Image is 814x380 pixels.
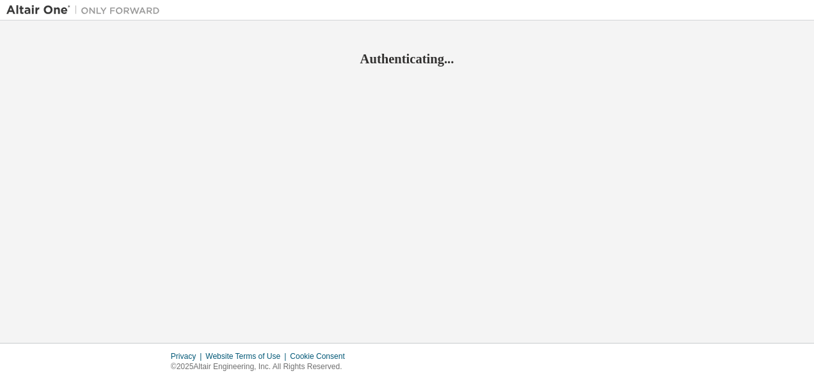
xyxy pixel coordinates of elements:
h2: Authenticating... [6,51,808,67]
div: Website Terms of Use [205,351,290,361]
img: Altair One [6,4,166,17]
div: Privacy [171,351,205,361]
div: Cookie Consent [290,351,352,361]
p: © 2025 Altair Engineering, Inc. All Rights Reserved. [171,361,353,372]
